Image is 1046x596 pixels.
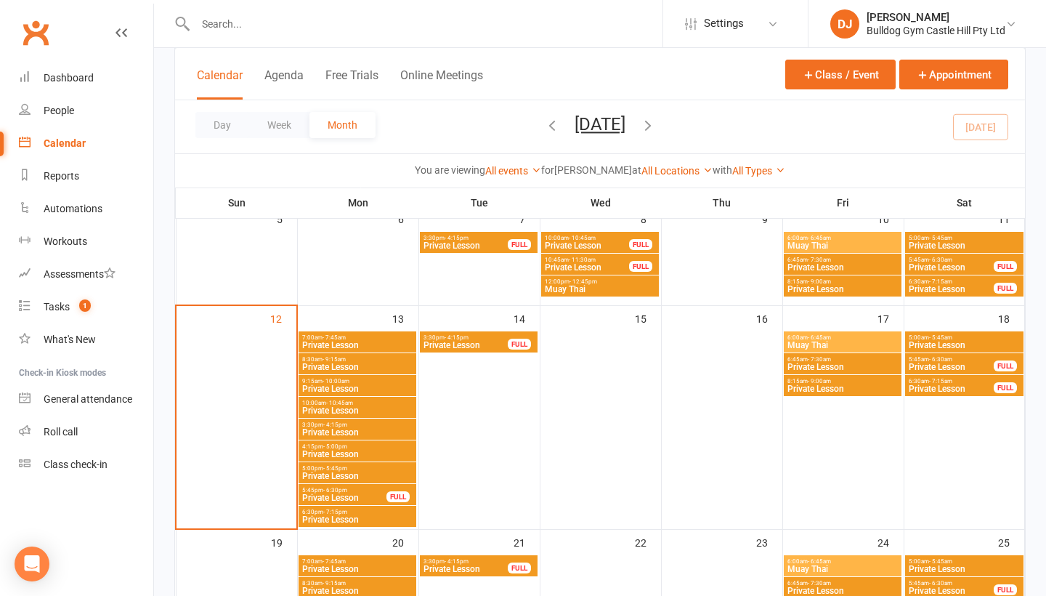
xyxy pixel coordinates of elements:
[877,306,904,330] div: 17
[629,239,652,250] div: FULL
[787,241,899,250] span: Muay Thai
[808,334,831,341] span: - 6:45am
[191,14,662,34] input: Search...
[44,459,108,470] div: Class check-in
[323,487,347,494] span: - 6:30pm
[514,306,540,330] div: 14
[323,378,349,384] span: - 10:00am
[309,112,376,138] button: Month
[19,383,153,416] a: General attendance kiosk mode
[445,558,469,565] span: - 4:15pm
[323,334,346,341] span: - 7:45am
[994,283,1017,294] div: FULL
[301,378,413,384] span: 9:15am
[301,384,413,393] span: Private Lesson
[301,450,413,459] span: Private Lesson
[994,261,1017,272] div: FULL
[301,465,413,472] span: 5:00pm
[661,188,782,218] th: Thu
[787,587,899,595] span: Private Lesson
[908,580,994,587] span: 5:45am
[19,225,153,258] a: Workouts
[877,530,904,554] div: 24
[508,339,531,350] div: FULL
[270,306,296,330] div: 12
[301,587,413,595] span: Private Lesson
[19,94,153,127] a: People
[323,580,346,587] span: - 9:15am
[301,472,413,480] span: Private Lesson
[197,68,243,100] button: Calendar
[301,422,413,428] span: 3:30pm
[998,306,1024,330] div: 18
[830,9,859,39] div: DJ
[541,164,554,176] strong: for
[15,547,49,581] div: Open Intercom Messenger
[19,258,153,291] a: Assessments
[929,356,952,363] span: - 6:30am
[519,206,540,230] div: 7
[301,580,413,587] span: 8:30am
[787,285,899,294] span: Private Lesson
[544,263,630,272] span: Private Lesson
[899,60,1008,89] button: Appointment
[877,206,904,230] div: 10
[929,334,952,341] span: - 5:45am
[994,382,1017,393] div: FULL
[44,393,132,405] div: General attendance
[929,580,952,587] span: - 6:30am
[635,530,661,554] div: 22
[544,257,630,263] span: 10:45am
[908,587,994,595] span: Private Lesson
[908,341,1021,350] span: Private Lesson
[423,558,508,565] span: 3:30pm
[392,306,418,330] div: 13
[787,580,899,587] span: 6:45am
[787,235,899,241] span: 6:00am
[904,188,1025,218] th: Sat
[908,285,994,294] span: Private Lesson
[641,206,661,230] div: 8
[540,188,661,218] th: Wed
[908,257,994,263] span: 5:45am
[323,422,347,428] span: - 4:15pm
[508,563,531,573] div: FULL
[508,239,531,250] div: FULL
[632,164,641,176] strong: at
[301,334,413,341] span: 7:00am
[867,24,1005,37] div: Bulldog Gym Castle Hill Pty Ltd
[44,203,102,214] div: Automations
[301,406,413,415] span: Private Lesson
[19,62,153,94] a: Dashboard
[19,323,153,356] a: What's New
[787,565,899,573] span: Muay Thai
[19,448,153,481] a: Class kiosk mode
[908,241,1021,250] span: Private Lesson
[785,60,896,89] button: Class / Event
[787,378,899,384] span: 8:15am
[867,11,1005,24] div: [PERSON_NAME]
[787,356,899,363] span: 6:45am
[569,235,596,241] span: - 10:45am
[929,278,952,285] span: - 7:15am
[998,530,1024,554] div: 25
[301,558,413,565] span: 7:00am
[908,278,994,285] span: 6:30am
[301,515,413,524] span: Private Lesson
[808,356,831,363] span: - 7:30am
[908,378,994,384] span: 6:30am
[762,206,782,230] div: 9
[544,241,630,250] span: Private Lesson
[569,278,597,285] span: - 12:45pm
[998,206,1024,230] div: 11
[301,487,387,494] span: 5:45pm
[79,299,91,312] span: 1
[929,257,952,263] span: - 6:30am
[554,164,632,176] strong: [PERSON_NAME]
[929,235,952,241] span: - 5:45am
[787,334,899,341] span: 6:00am
[445,235,469,241] span: - 4:15pm
[19,416,153,448] a: Roll call
[787,341,899,350] span: Muay Thai
[732,165,785,177] a: All Types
